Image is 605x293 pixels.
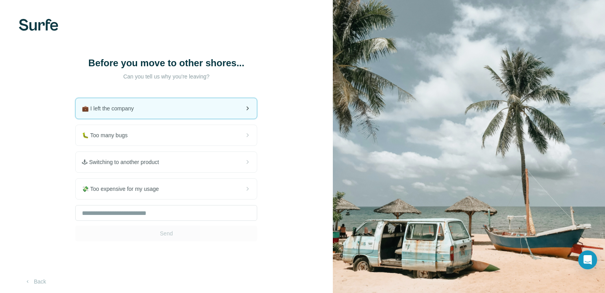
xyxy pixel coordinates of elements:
button: Back [19,274,52,289]
h1: Before you move to other shores... [87,57,245,69]
p: Can you tell us why you're leaving? [87,73,245,80]
img: Surfe's logo [19,19,58,31]
span: 💼 I left the company [82,105,140,112]
span: 🐛 Too many bugs [82,131,134,139]
span: 🕹 Switching to another product [82,158,165,166]
div: Open Intercom Messenger [578,250,597,269]
span: 💸 Too expensive for my usage [82,185,165,193]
